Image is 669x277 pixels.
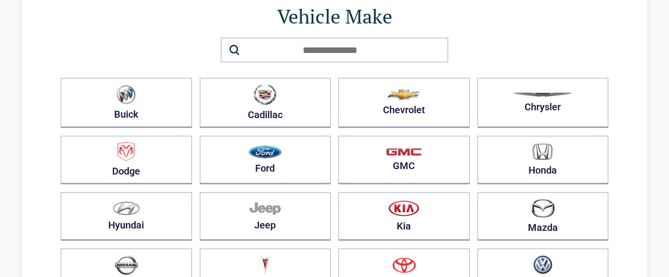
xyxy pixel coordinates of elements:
button: Honda [478,136,609,184]
button: Cadillac [200,78,331,128]
button: Dodge [61,136,192,184]
button: Jeep [200,192,331,241]
button: Buick [61,78,192,128]
button: Hyundai [61,192,192,241]
button: Ford [200,136,331,184]
h1: Vehicle Make [61,2,608,30]
button: Chrysler [478,78,609,128]
button: GMC [338,136,470,184]
button: Mazda [478,192,609,241]
button: Kia [338,192,470,241]
button: Chevrolet [338,78,470,128]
